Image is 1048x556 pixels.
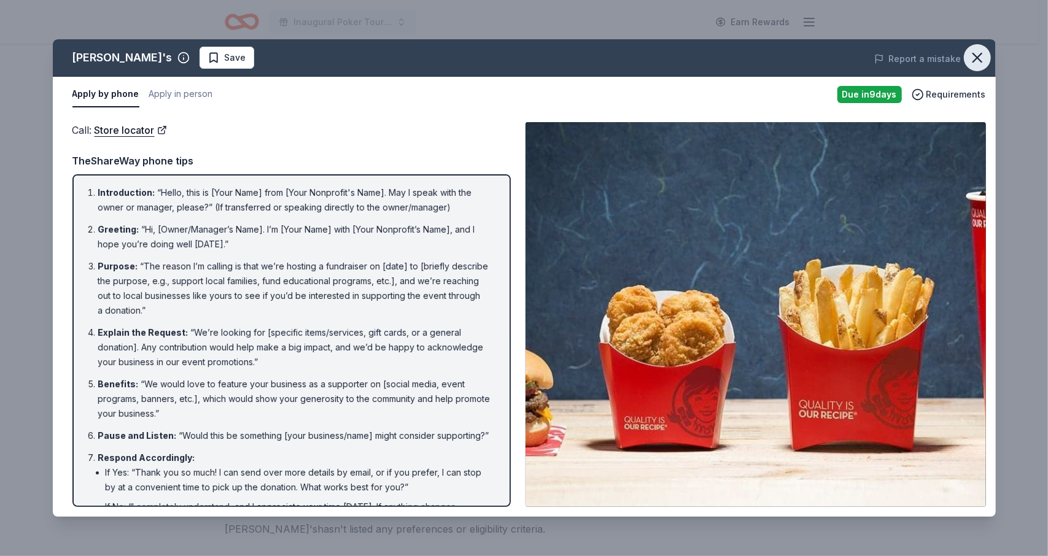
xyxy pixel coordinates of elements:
[98,259,492,318] li: “The reason I’m calling is that we’re hosting a fundraiser on [date] to [briefly describe the pur...
[98,377,492,421] li: “We would love to feature your business as a supporter on [social media, event programs, banners,...
[72,122,511,138] div: Call :
[98,185,492,215] li: “Hello, this is [Your Name] from [Your Nonprofit's Name]. May I speak with the owner or manager, ...
[837,86,902,103] div: Due in 9 days
[98,379,139,389] span: Benefits :
[95,122,167,138] a: Store locator
[912,87,986,102] button: Requirements
[98,452,195,463] span: Respond Accordingly :
[874,52,961,66] button: Report a mistake
[98,428,492,443] li: “Would this be something [your business/name] might consider supporting?”
[106,500,492,544] li: If No: “I completely understand, and I appreciate your time [DATE]. If anything changes or if you...
[98,327,188,338] span: Explain the Request :
[98,261,138,271] span: Purpose :
[98,430,177,441] span: Pause and Listen :
[926,87,986,102] span: Requirements
[225,50,246,65] span: Save
[98,187,155,198] span: Introduction :
[72,82,139,107] button: Apply by phone
[72,48,173,68] div: [PERSON_NAME]'s
[72,153,511,169] div: TheShareWay phone tips
[98,325,492,369] li: “We’re looking for [specific items/services, gift cards, or a general donation]. Any contribution...
[98,222,492,252] li: “Hi, [Owner/Manager’s Name]. I’m [Your Name] with [Your Nonprofit’s Name], and I hope you’re doin...
[149,82,213,107] button: Apply in person
[106,465,492,495] li: If Yes: “Thank you so much! I can send over more details by email, or if you prefer, I can stop b...
[98,224,139,234] span: Greeting :
[200,47,254,69] button: Save
[526,122,986,507] img: Image for Wendy's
